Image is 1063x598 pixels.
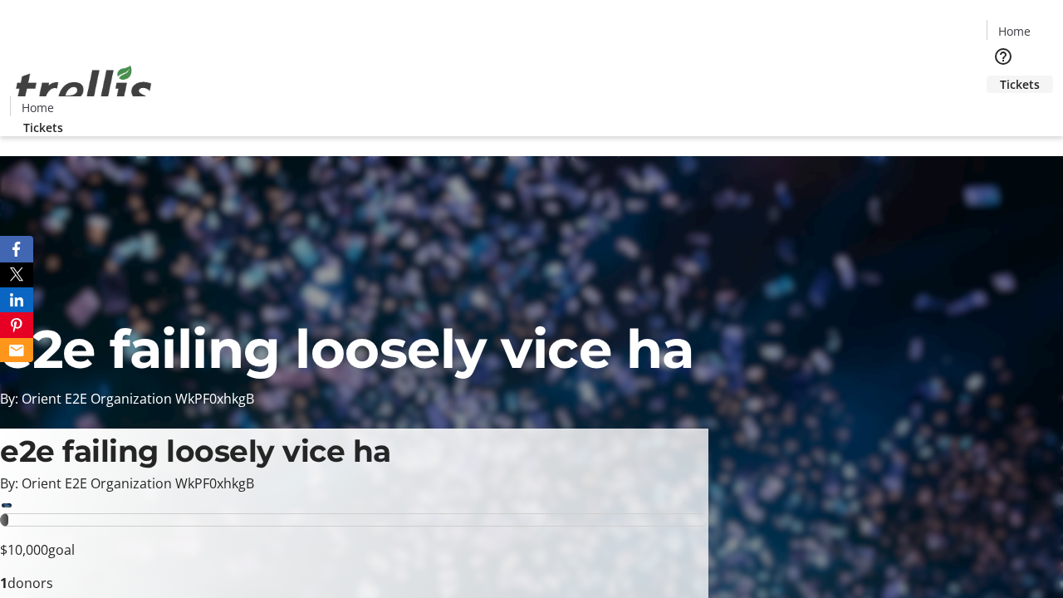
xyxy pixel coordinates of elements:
[987,40,1020,73] button: Help
[22,99,54,116] span: Home
[987,93,1020,126] button: Cart
[1000,76,1040,93] span: Tickets
[998,22,1031,40] span: Home
[10,119,76,136] a: Tickets
[11,99,64,116] a: Home
[23,119,63,136] span: Tickets
[987,22,1041,40] a: Home
[987,76,1053,93] a: Tickets
[10,47,158,130] img: Orient E2E Organization WkPF0xhkgB's Logo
